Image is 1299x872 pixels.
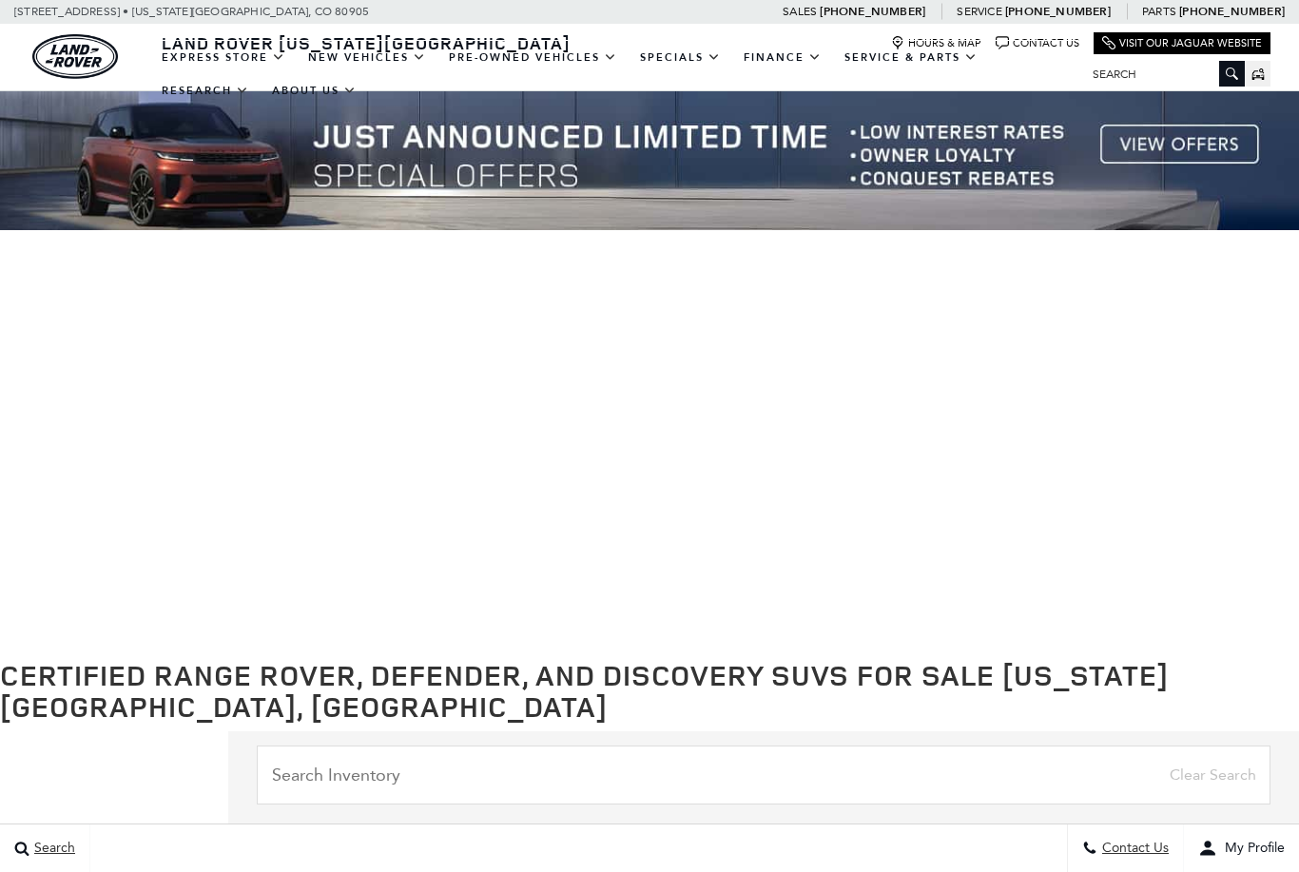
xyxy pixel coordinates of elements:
span: Service [957,5,1001,18]
span: Contact Us [1097,841,1169,857]
a: Specials [629,41,732,74]
a: [STREET_ADDRESS] • [US_STATE][GEOGRAPHIC_DATA], CO 80905 [14,5,369,18]
span: My Profile [1217,841,1285,857]
a: [PHONE_NUMBER] [820,4,925,19]
a: Visit Our Jaguar Website [1102,36,1262,50]
a: New Vehicles [297,41,437,74]
a: Finance [732,41,833,74]
nav: Main Navigation [150,41,1078,107]
a: [PHONE_NUMBER] [1179,4,1285,19]
a: About Us [261,74,368,107]
span: Land Rover [US_STATE][GEOGRAPHIC_DATA] [162,31,571,54]
input: Search [1078,63,1245,86]
a: Hours & Map [891,36,981,50]
button: user-profile-menu [1184,824,1299,872]
span: Search [29,841,75,857]
input: Search Inventory [257,746,1270,804]
span: Sales [783,5,817,18]
a: [PHONE_NUMBER] [1005,4,1111,19]
a: Land Rover [US_STATE][GEOGRAPHIC_DATA] [150,31,582,54]
a: EXPRESS STORE [150,41,297,74]
a: Service & Parts [833,41,989,74]
a: Research [150,74,261,107]
a: Pre-Owned Vehicles [437,41,629,74]
span: Parts [1142,5,1176,18]
a: Contact Us [996,36,1079,50]
a: land-rover [32,34,118,79]
img: Land Rover [32,34,118,79]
